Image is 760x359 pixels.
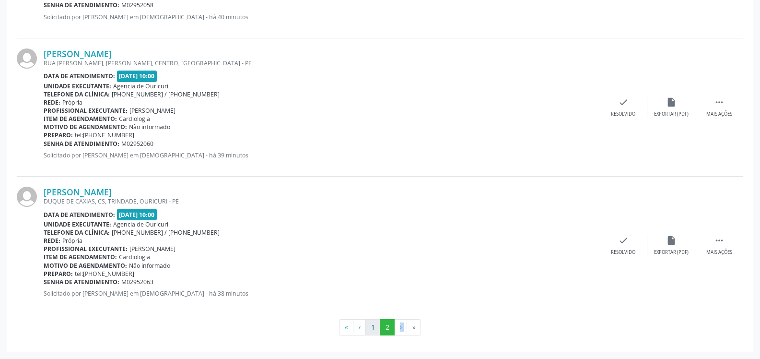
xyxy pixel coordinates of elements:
[113,220,168,228] span: Agencia de Ouricuri
[44,115,117,123] b: Item de agendamento:
[44,262,127,270] b: Motivo de agendamento:
[121,140,153,148] span: M02952060
[44,131,73,139] b: Preparo:
[75,131,134,139] span: tel:[PHONE_NUMBER]
[121,1,153,9] span: M02952058
[44,107,128,115] b: Profissional executante:
[44,90,110,98] b: Telefone da clínica:
[17,319,743,335] ul: Pagination
[119,115,150,123] span: Cardiologia
[380,319,395,335] button: Go to page 2
[714,97,725,108] i: 
[339,319,353,335] button: Go to first page
[706,111,732,118] div: Mais ações
[44,228,110,237] b: Telefone da clínica:
[44,1,119,9] b: Senha de atendimento:
[44,253,117,261] b: Item de agendamento:
[44,187,112,197] a: [PERSON_NAME]
[121,278,153,286] span: M02952063
[706,249,732,256] div: Mais ações
[44,123,127,131] b: Motivo de agendamento:
[129,107,175,115] span: [PERSON_NAME]
[44,197,599,205] div: DUQUE DE CAXIAS, CS, TRINDADE, OURICURI - PE
[365,319,380,335] button: Go to page 1
[714,235,725,246] i: 
[353,319,366,335] button: Go to previous page
[44,82,111,90] b: Unidade executante:
[654,249,689,256] div: Exportar (PDF)
[17,187,37,207] img: img
[44,72,115,80] b: Data de atendimento:
[44,220,111,228] b: Unidade executante:
[119,253,150,261] span: Cardiologia
[44,59,599,67] div: RUA [PERSON_NAME], [PERSON_NAME], CENTRO, [GEOGRAPHIC_DATA] - PE
[75,270,134,278] span: tel:[PHONE_NUMBER]
[17,48,37,69] img: img
[44,98,60,107] b: Rede:
[62,237,82,245] span: Própria
[666,97,677,108] i: insert_drive_file
[44,140,119,148] b: Senha de atendimento:
[129,123,170,131] span: Não informado
[117,71,157,82] span: [DATE] 10:00
[44,245,128,253] b: Profissional executante:
[112,228,220,237] span: [PHONE_NUMBER] / [PHONE_NUMBER]
[129,262,170,270] span: Não informado
[618,97,629,108] i: check
[44,289,599,298] p: Solicitado por [PERSON_NAME] em [DEMOGRAPHIC_DATA] - há 38 minutos
[129,245,175,253] span: [PERSON_NAME]
[44,48,112,59] a: [PERSON_NAME]
[654,111,689,118] div: Exportar (PDF)
[611,111,635,118] div: Resolvido
[62,98,82,107] span: Própria
[117,209,157,220] span: [DATE] 10:00
[611,249,635,256] div: Resolvido
[112,90,220,98] span: [PHONE_NUMBER] / [PHONE_NUMBER]
[618,235,629,246] i: check
[44,237,60,245] b: Rede:
[44,151,599,159] p: Solicitado por [PERSON_NAME] em [DEMOGRAPHIC_DATA] - há 39 minutos
[44,270,73,278] b: Preparo:
[44,13,599,21] p: Solicitado por [PERSON_NAME] em [DEMOGRAPHIC_DATA] - há 40 minutos
[44,278,119,286] b: Senha de atendimento:
[666,235,677,246] i: insert_drive_file
[113,82,168,90] span: Agencia de Ouricuri
[44,211,115,219] b: Data de atendimento:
